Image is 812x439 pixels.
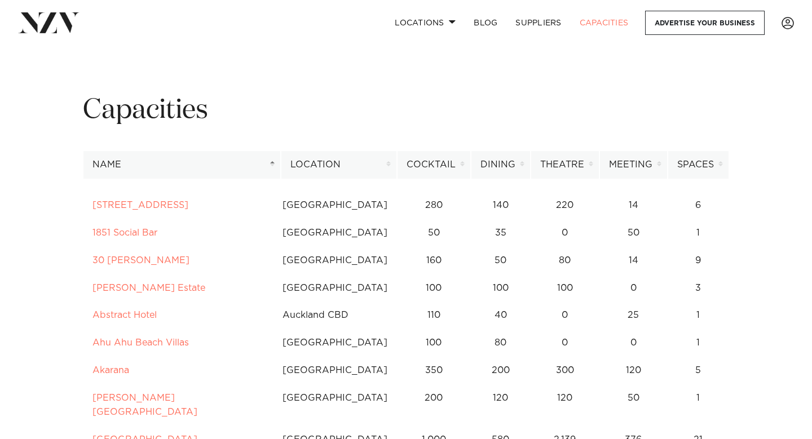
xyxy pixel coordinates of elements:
[397,151,471,179] th: Cocktail: activate to sort column ascending
[599,301,668,329] td: 25
[397,384,471,426] td: 200
[273,219,397,247] td: [GEOGRAPHIC_DATA]
[571,11,638,35] a: Capacities
[599,384,668,426] td: 50
[668,274,729,302] td: 3
[92,283,205,292] a: [PERSON_NAME] Estate
[668,247,729,274] td: 9
[281,151,397,179] th: Location: activate to sort column ascending
[531,192,599,219] td: 220
[471,274,531,302] td: 100
[83,151,281,179] th: Name: activate to sort column descending
[471,192,531,219] td: 140
[273,274,397,302] td: [GEOGRAPHIC_DATA]
[599,274,668,302] td: 0
[397,247,471,274] td: 160
[397,219,471,247] td: 50
[531,219,599,247] td: 0
[471,219,531,247] td: 35
[531,384,599,426] td: 120
[471,301,531,329] td: 40
[599,151,668,179] th: Meeting: activate to sort column ascending
[668,219,729,247] td: 1
[18,12,80,33] img: nzv-logo.png
[273,301,397,329] td: Auckland CBD
[471,329,531,357] td: 80
[92,228,157,237] a: 1851 Social Bar
[397,357,471,384] td: 350
[599,192,668,219] td: 14
[471,357,531,384] td: 200
[531,357,599,384] td: 300
[92,393,197,416] a: [PERSON_NAME][GEOGRAPHIC_DATA]
[83,93,729,128] h1: Capacities
[273,192,397,219] td: [GEOGRAPHIC_DATA]
[531,274,599,302] td: 100
[397,329,471,357] td: 100
[397,192,471,219] td: 280
[531,247,599,274] td: 80
[668,301,729,329] td: 1
[273,357,397,384] td: [GEOGRAPHIC_DATA]
[531,151,599,179] th: Theatre: activate to sort column ascending
[668,192,729,219] td: 6
[92,256,189,265] a: 30 [PERSON_NAME]
[397,274,471,302] td: 100
[471,384,531,426] td: 120
[599,357,668,384] td: 120
[668,329,729,357] td: 1
[471,151,531,179] th: Dining: activate to sort column ascending
[668,384,729,426] td: 1
[92,201,188,210] a: [STREET_ADDRESS]
[92,311,157,320] a: Abstract Hotel
[599,219,668,247] td: 50
[531,301,599,329] td: 0
[465,11,506,35] a: BLOG
[668,357,729,384] td: 5
[273,384,397,426] td: [GEOGRAPHIC_DATA]
[668,151,729,179] th: Spaces: activate to sort column ascending
[92,338,189,347] a: Ahu Ahu Beach Villas
[531,329,599,357] td: 0
[92,366,129,375] a: Akarana
[506,11,570,35] a: SUPPLIERS
[273,247,397,274] td: [GEOGRAPHIC_DATA]
[599,329,668,357] td: 0
[645,11,765,35] a: Advertise your business
[471,247,531,274] td: 50
[273,329,397,357] td: [GEOGRAPHIC_DATA]
[599,247,668,274] td: 14
[397,301,471,329] td: 110
[386,11,465,35] a: Locations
